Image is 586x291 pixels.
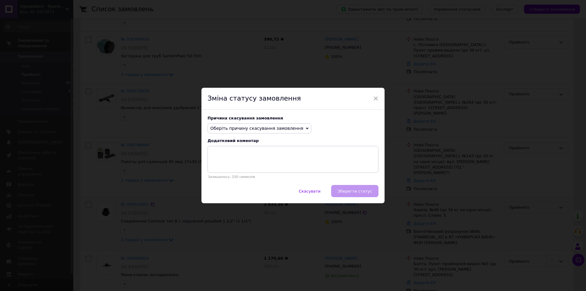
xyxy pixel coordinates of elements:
button: Скасувати [292,185,327,197]
span: × [373,93,378,104]
div: Зміна статусу замовлення [201,88,385,110]
span: Скасувати [299,189,320,193]
span: Оберіть причину скасування замовлення [210,126,303,131]
div: Додатковий коментар [208,138,378,143]
p: Залишилось: 250 символів [208,175,378,179]
div: Причина скасування замовлення [208,116,378,120]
